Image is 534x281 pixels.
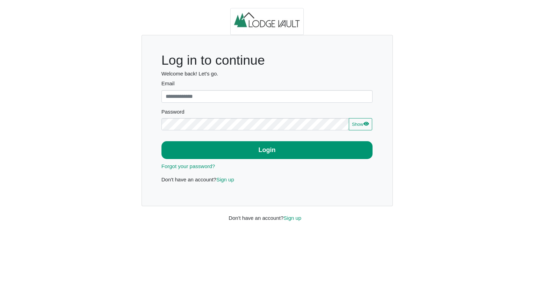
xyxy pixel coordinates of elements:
b: Login [259,146,276,153]
p: Don't have an account? [161,176,373,184]
h1: Log in to continue [161,52,373,68]
label: Email [161,80,373,88]
a: Forgot your password? [161,163,215,169]
svg: eye fill [363,121,369,127]
button: Login [161,141,373,159]
h6: Welcome back! Let's go. [161,71,373,77]
a: Sign up [283,215,301,221]
div: Don't have an account? [223,206,311,222]
legend: Password [161,108,373,118]
button: Showeye fill [349,118,372,131]
img: logo.2b93711c.jpg [230,8,304,35]
a: Sign up [216,176,234,182]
